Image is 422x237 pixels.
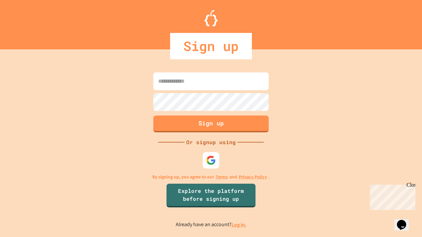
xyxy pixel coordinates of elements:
[166,184,256,207] a: Explore the platform before signing up
[176,221,247,229] p: Already have an account?
[185,138,237,146] div: Or signup using
[170,33,252,59] div: Sign up
[216,173,228,180] a: Terms
[206,155,216,165] img: google-icon.svg
[152,173,270,180] p: By signing up, you agree to our and .
[231,221,247,228] a: Log in.
[239,173,267,180] a: Privacy Policy
[204,10,218,26] img: Logo.svg
[394,211,415,230] iframe: chat widget
[367,182,415,210] iframe: chat widget
[153,116,269,132] button: Sign up
[3,3,45,42] div: Chat with us now!Close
